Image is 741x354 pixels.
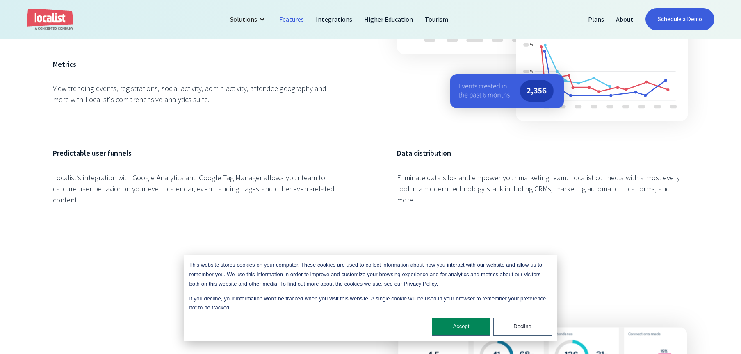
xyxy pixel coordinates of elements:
[53,147,344,159] h6: Predictable user funnels
[310,9,358,29] a: Integrations
[432,318,490,336] button: Accept
[419,9,454,29] a: Tourism
[184,255,557,341] div: Cookie banner
[610,9,639,29] a: About
[53,59,344,70] h6: Metrics
[274,9,310,29] a: Features
[397,147,688,159] h6: Data distribution
[27,9,73,30] a: home
[189,261,552,288] p: This website stores cookies on your computer. These cookies are used to collect information about...
[493,318,552,336] button: Decline
[53,83,344,105] div: View trending events, registrations, social activity, admin activity, attendee geography and more...
[53,172,344,205] div: Localist’s integration with Google Analytics and Google Tag Manager allows your team to capture u...
[230,14,257,24] div: Solutions
[224,9,274,29] div: Solutions
[645,8,715,30] a: Schedule a Demo
[189,294,552,313] p: If you decline, your information won’t be tracked when you visit this website. A single cookie wi...
[397,172,688,205] div: Eliminate data silos and empower your marketing team. Localist connects with almost every tool in...
[358,9,420,29] a: Higher Education
[582,9,610,29] a: Plans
